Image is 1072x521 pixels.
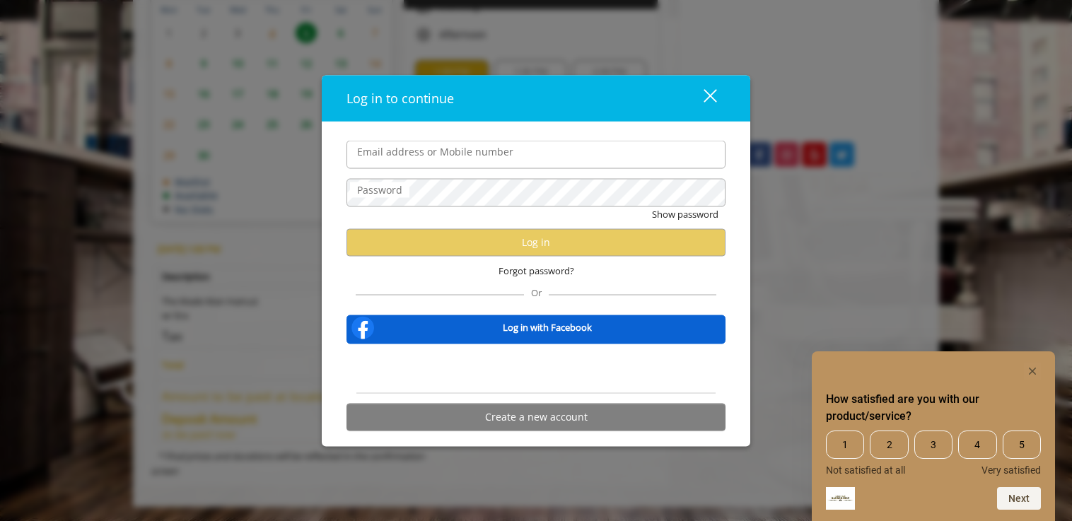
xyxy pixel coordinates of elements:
[499,264,574,279] span: Forgot password?
[451,353,621,384] iframe: Sign in with Google Button
[346,179,726,207] input: Password
[524,286,549,298] span: Or
[826,391,1041,425] h2: How satisfied are you with our product/service? Select an option from 1 to 5, with 1 being Not sa...
[349,313,377,341] img: facebook-logo
[914,431,952,459] span: 3
[1003,431,1041,459] span: 5
[350,182,409,198] label: Password
[826,363,1041,510] div: How satisfied are you with our product/service? Select an option from 1 to 5, with 1 being Not sa...
[687,88,716,109] div: close dialog
[652,207,718,222] button: Show password
[981,464,1041,476] span: Very satisfied
[503,320,592,335] b: Log in with Facebook
[870,431,908,459] span: 2
[826,431,864,459] span: 1
[346,90,454,107] span: Log in to continue
[346,228,726,256] button: Log in
[1024,363,1041,380] button: Hide survey
[350,144,520,160] label: Email address or Mobile number
[997,487,1041,510] button: Next question
[826,464,905,476] span: Not satisfied at all
[346,403,726,431] button: Create a new account
[346,141,726,169] input: Email address or Mobile number
[958,431,996,459] span: 4
[677,83,726,112] button: close dialog
[826,431,1041,476] div: How satisfied are you with our product/service? Select an option from 1 to 5, with 1 being Not sa...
